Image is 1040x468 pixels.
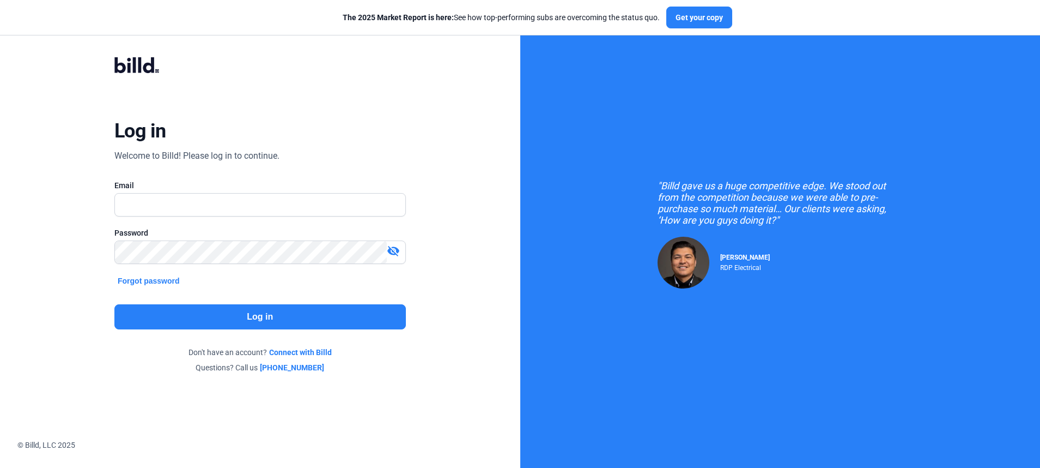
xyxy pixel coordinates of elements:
[343,12,660,23] div: See how top-performing subs are overcoming the status quo.
[666,7,732,28] button: Get your copy
[114,362,406,373] div: Questions? Call us
[720,254,770,261] span: [PERSON_NAME]
[114,149,279,163] div: Welcome to Billd! Please log in to continue.
[114,347,406,358] div: Don't have an account?
[114,304,406,329] button: Log in
[114,227,406,238] div: Password
[114,275,183,287] button: Forgot password
[387,244,400,257] mat-icon: visibility_off
[269,347,332,358] a: Connect with Billd
[114,119,166,143] div: Log in
[343,13,454,22] span: The 2025 Market Report is here:
[114,180,406,191] div: Email
[658,180,903,226] div: "Billd gave us a huge competitive edge. We stood out from the competition because we were able to...
[658,237,709,289] img: Raul Pacheco
[260,362,324,373] a: [PHONE_NUMBER]
[720,261,770,272] div: RDP Electrical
